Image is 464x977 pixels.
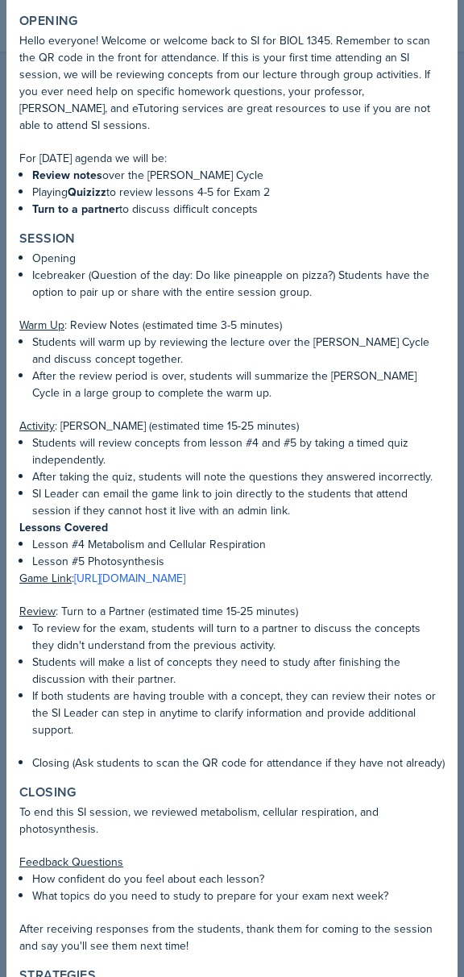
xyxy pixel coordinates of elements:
p: : [19,570,445,587]
p: : Review Notes (estimated time 3-5 minutes) [19,317,445,334]
p: After taking the quiz, students will note the questions they answered incorrectly. [32,468,445,485]
p: Students will make a list of concepts they need to study after finishing the discussion with thei... [32,654,445,688]
label: Closing [19,784,77,800]
p: Hello everyone! Welcome or welcome back to SI for BIOL 1345. Remember to scan the QR code in the ... [19,32,445,134]
strong: Turn to a partner [32,201,119,217]
strong: Quizizz [68,184,106,200]
p: If both students are having trouble with a concept, they can review their notes or the SI Leader ... [32,688,445,738]
p: Lesson #5 Photosynthesis [32,553,445,570]
p: Students will review concepts from lesson #4 and #5 by taking a timed quiz independently. [32,434,445,468]
p: To review for the exam, students will turn to a partner to discuss the concepts they didn't under... [32,620,445,654]
u: Activity [19,418,55,434]
a: [URL][DOMAIN_NAME] [74,570,185,586]
p: Lesson #4 Metabolism and Cellular Respiration [32,536,445,553]
p: : [PERSON_NAME] (estimated time 15-25 minutes) [19,418,445,434]
strong: Review notes [32,167,102,183]
p: After the review period is over, students will summarize the [PERSON_NAME] Cycle in a large group... [32,368,445,401]
p: For [DATE] agenda we will be: [19,150,445,167]
p: What topics do you need to study to prepare for your exam next week? [32,888,445,904]
p: After receiving responses from the students, thank them for coming to the session and say you'll ... [19,921,445,954]
label: Opening [19,13,78,29]
u: Review [19,603,56,619]
p: Playing to review lessons 4-5 for Exam 2 [32,184,445,201]
u: Warm Up [19,317,64,333]
p: Icebreaker (Question of the day: Do like pineapple on pizza?) Students have the option to pair up... [32,267,445,301]
p: to discuss difficult concepts [32,201,445,218]
u: Game Link [19,570,72,586]
p: SI Leader can email the game link to join directly to the students that attend session if they ca... [32,485,445,519]
p: over the [PERSON_NAME] Cycle [32,167,445,184]
strong: Lessons Covered [19,519,108,535]
p: Closing (Ask students to scan the QR code for attendance if they have not already) [32,755,445,771]
p: : Turn to a Partner (estimated time 15-25 minutes) [19,603,445,620]
p: To end this SI session, we reviewed metabolism, cellular respiration, and photosynthesis. [19,804,445,838]
p: Opening [32,250,445,267]
p: How confident do you feel about each lesson? [32,871,445,888]
label: Session [19,231,76,247]
p: Students will warm up by reviewing the lecture over the [PERSON_NAME] Cycle and discuss concept t... [32,334,445,368]
u: Feedback Questions [19,854,123,870]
